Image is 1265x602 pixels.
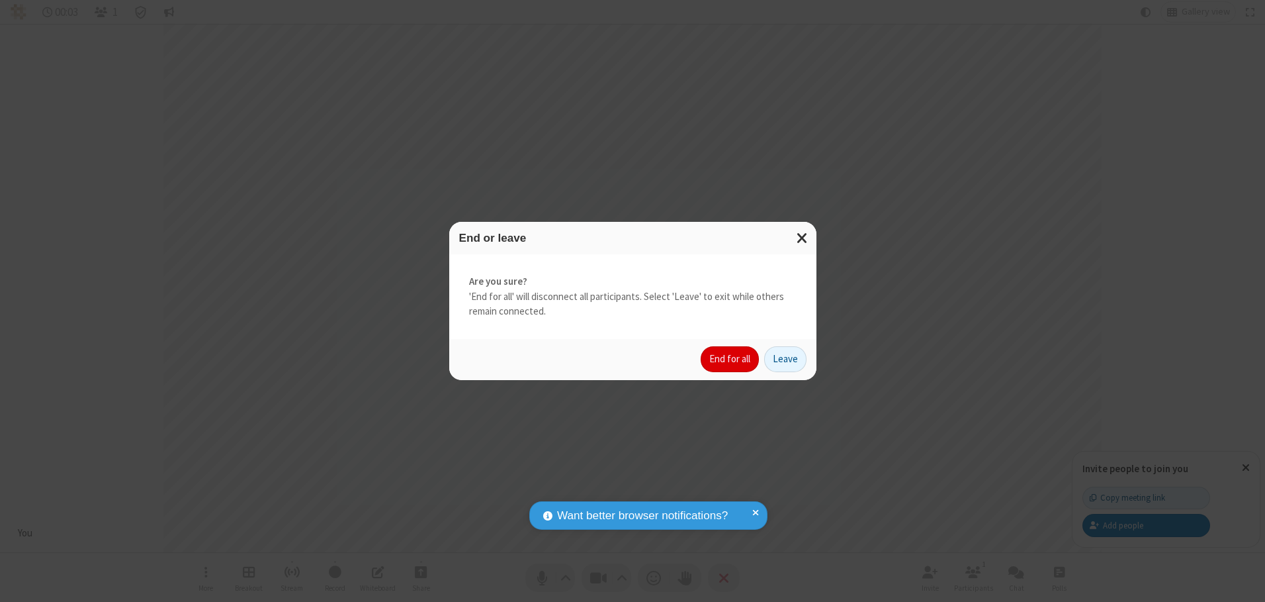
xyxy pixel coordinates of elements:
span: Want better browser notifications? [557,507,728,525]
button: End for all [701,346,759,373]
strong: Are you sure? [469,274,797,289]
button: Close modal [789,222,816,254]
button: Leave [764,346,807,373]
h3: End or leave [459,232,807,244]
div: 'End for all' will disconnect all participants. Select 'Leave' to exit while others remain connec... [449,254,816,339]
